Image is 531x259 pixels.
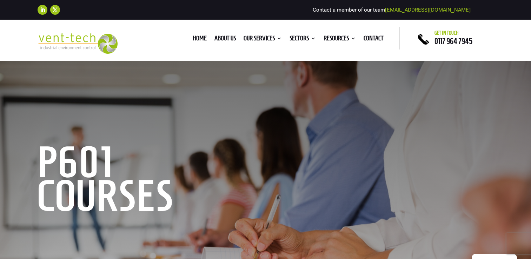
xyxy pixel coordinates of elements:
[38,33,118,54] img: 2023-09-27T08_35_16.549ZVENT-TECH---Clear-background
[313,7,471,13] span: Contact a member of our team
[38,5,47,15] a: Follow on LinkedIn
[385,7,471,13] a: [EMAIL_ADDRESS][DOMAIN_NAME]
[38,145,252,216] h1: P601 Courses
[193,36,207,44] a: Home
[290,36,316,44] a: Sectors
[434,30,459,36] span: Get in touch
[50,5,60,15] a: Follow on X
[214,36,236,44] a: About us
[364,36,384,44] a: Contact
[434,37,472,45] a: 0117 964 7945
[244,36,282,44] a: Our Services
[324,36,356,44] a: Resources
